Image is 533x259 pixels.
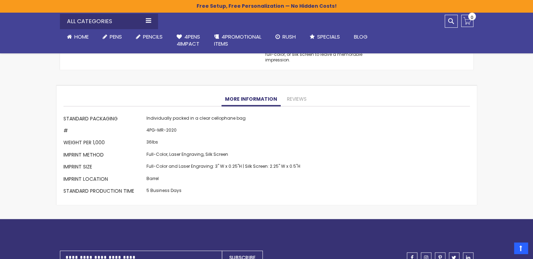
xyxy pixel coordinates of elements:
span: Rush [282,33,296,40]
td: 36lbs [145,138,302,150]
span: Pens [110,33,122,40]
a: Home [60,29,96,45]
span: 4PROMOTIONAL ITEMS [214,33,261,47]
th: Weight per 1,000 [63,138,145,150]
td: Individually packed in a clear cellophane bag [145,113,302,125]
a: 4Pens4impact [170,29,207,52]
span: Blog [354,33,368,40]
a: Top [514,243,528,254]
th: Imprint Location [63,174,145,186]
td: Full-Color and Laser Engraving: 3" W x 0.25"H | Silk Screen: 2.25" W x 0.5"H [145,162,302,174]
span: Home [74,33,89,40]
a: Rush [268,29,303,45]
a: Reviews [283,92,310,106]
th: # [63,125,145,137]
a: Pens [96,29,129,45]
span: 4Pens 4impact [177,33,200,47]
th: Imprint Size [63,162,145,174]
a: Specials [303,29,347,45]
a: 4PROMOTIONALITEMS [207,29,268,52]
td: 5 Business Days [145,186,302,198]
a: Pencils [129,29,170,45]
span: Specials [317,33,340,40]
a: Blog [347,29,375,45]
td: 4PG-MR-2020 [145,125,302,137]
div: All Categories [60,14,158,29]
td: Barrel [145,174,302,186]
a: More Information [221,92,281,106]
th: Standard Production Time [63,186,145,198]
span: Pencils [143,33,163,40]
th: Imprint Method [63,150,145,161]
td: Full-Color, Laser Engraving, Silk Screen [145,150,302,161]
a: 0 [461,15,473,27]
span: 0 [471,14,473,21]
th: Standard Packaging [63,113,145,125]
